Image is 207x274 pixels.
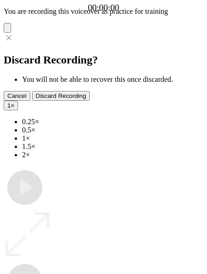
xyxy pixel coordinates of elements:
span: 1 [7,102,11,109]
p: You are recording this voiceover as practice for training [4,7,203,16]
li: 0.25× [22,118,203,126]
li: You will not be able to recover this once discarded. [22,75,203,84]
h2: Discard Recording? [4,54,203,66]
button: 1× [4,101,18,110]
li: 2× [22,151,203,159]
li: 0.5× [22,126,203,134]
a: 00:00:00 [88,3,119,13]
li: 1.5× [22,143,203,151]
button: Cancel [4,91,30,101]
button: Discard Recording [32,91,90,101]
li: 1× [22,134,203,143]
